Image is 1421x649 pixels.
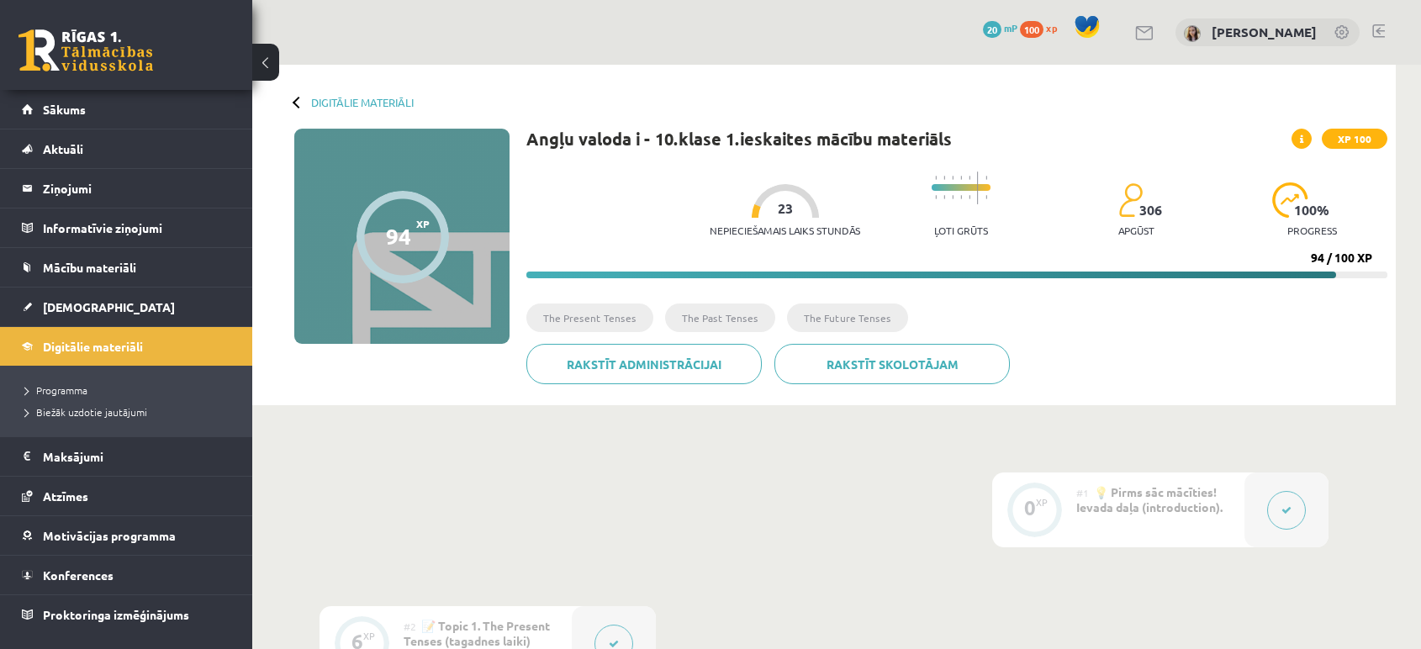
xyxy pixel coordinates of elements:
[1184,25,1201,42] img: Marija Nicmane
[1036,498,1048,507] div: XP
[934,224,988,236] p: Ļoti grūts
[952,176,953,180] img: icon-short-line-57e1e144782c952c97e751825c79c345078a6d821885a25fce030b3d8c18986b.svg
[1118,224,1154,236] p: apgūst
[25,405,147,419] span: Biežāk uzdotie jautājumi
[1139,203,1162,218] span: 306
[43,437,231,476] legend: Maksājumi
[43,528,176,543] span: Motivācijas programma
[22,248,231,287] a: Mācību materiāli
[1046,21,1057,34] span: xp
[983,21,1017,34] a: 20 mP
[969,176,970,180] img: icon-short-line-57e1e144782c952c97e751825c79c345078a6d821885a25fce030b3d8c18986b.svg
[526,344,762,384] a: Rakstīt administrācijai
[960,176,962,180] img: icon-short-line-57e1e144782c952c97e751825c79c345078a6d821885a25fce030b3d8c18986b.svg
[22,516,231,555] a: Motivācijas programma
[787,303,908,332] li: The Future Tenses
[977,171,979,204] img: icon-long-line-d9ea69661e0d244f92f715978eff75569469978d946b2353a9bb055b3ed8787d.svg
[1118,182,1143,218] img: students-c634bb4e5e11cddfef0936a35e636f08e4e9abd3cc4e673bd6f9a4125e45ecb1.svg
[43,567,114,583] span: Konferences
[1020,21,1043,38] span: 100
[952,195,953,199] img: icon-short-line-57e1e144782c952c97e751825c79c345078a6d821885a25fce030b3d8c18986b.svg
[43,102,86,117] span: Sākums
[774,344,1010,384] a: Rakstīt skolotājam
[404,620,416,633] span: #2
[25,383,87,397] span: Programma
[363,631,375,641] div: XP
[351,634,363,649] div: 6
[25,404,235,419] a: Biežāk uzdotie jautājumi
[404,618,550,648] span: 📝 Topic 1. The Present Tenses (tagadnes laiki)
[311,96,414,108] a: Digitālie materiāli
[43,208,231,247] legend: Informatīvie ziņojumi
[1076,486,1089,499] span: #1
[1322,129,1387,149] span: XP 100
[985,195,987,199] img: icon-short-line-57e1e144782c952c97e751825c79c345078a6d821885a25fce030b3d8c18986b.svg
[22,556,231,594] a: Konferences
[25,383,235,398] a: Programma
[43,607,189,622] span: Proktoringa izmēģinājums
[1076,484,1223,514] span: 💡 Pirms sāc mācīties! Ievada daļa (introduction).
[1020,21,1065,34] a: 100 xp
[1294,203,1330,218] span: 100 %
[969,195,970,199] img: icon-short-line-57e1e144782c952c97e751825c79c345078a6d821885a25fce030b3d8c18986b.svg
[983,21,1001,38] span: 20
[943,195,945,199] img: icon-short-line-57e1e144782c952c97e751825c79c345078a6d821885a25fce030b3d8c18986b.svg
[778,201,793,216] span: 23
[22,595,231,634] a: Proktoringa izmēģinājums
[985,176,987,180] img: icon-short-line-57e1e144782c952c97e751825c79c345078a6d821885a25fce030b3d8c18986b.svg
[22,437,231,476] a: Maksājumi
[710,224,860,236] p: Nepieciešamais laiks stundās
[526,129,952,149] h1: Angļu valoda i - 10.klase 1.ieskaites mācību materiāls
[665,303,775,332] li: The Past Tenses
[43,141,83,156] span: Aktuāli
[18,29,153,71] a: Rīgas 1. Tālmācības vidusskola
[960,195,962,199] img: icon-short-line-57e1e144782c952c97e751825c79c345078a6d821885a25fce030b3d8c18986b.svg
[1024,500,1036,515] div: 0
[43,488,88,504] span: Atzīmes
[22,477,231,515] a: Atzīmes
[935,176,937,180] img: icon-short-line-57e1e144782c952c97e751825c79c345078a6d821885a25fce030b3d8c18986b.svg
[22,90,231,129] a: Sākums
[1272,182,1308,218] img: icon-progress-161ccf0a02000e728c5f80fcf4c31c7af3da0e1684b2b1d7c360e028c24a22f1.svg
[386,224,411,249] div: 94
[22,288,231,326] a: [DEMOGRAPHIC_DATA]
[416,218,430,230] span: XP
[1004,21,1017,34] span: mP
[943,176,945,180] img: icon-short-line-57e1e144782c952c97e751825c79c345078a6d821885a25fce030b3d8c18986b.svg
[43,299,175,314] span: [DEMOGRAPHIC_DATA]
[43,339,143,354] span: Digitālie materiāli
[43,260,136,275] span: Mācību materiāli
[526,303,653,332] li: The Present Tenses
[43,169,231,208] legend: Ziņojumi
[1212,24,1317,40] a: [PERSON_NAME]
[22,327,231,366] a: Digitālie materiāli
[22,208,231,247] a: Informatīvie ziņojumi
[1287,224,1337,236] p: progress
[22,129,231,168] a: Aktuāli
[22,169,231,208] a: Ziņojumi
[935,195,937,199] img: icon-short-line-57e1e144782c952c97e751825c79c345078a6d821885a25fce030b3d8c18986b.svg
